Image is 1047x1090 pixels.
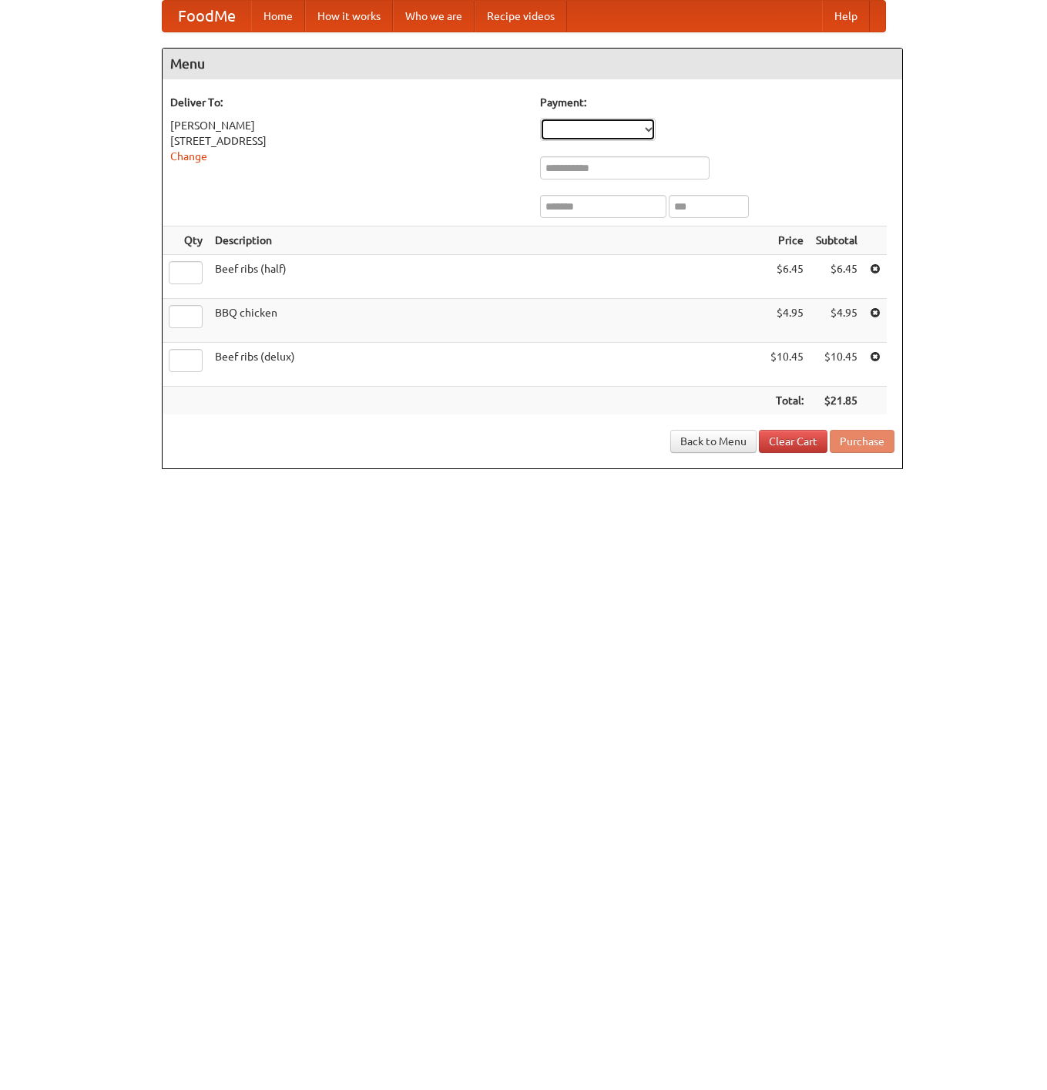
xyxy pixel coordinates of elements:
th: Price [764,226,810,255]
th: Description [209,226,764,255]
div: [PERSON_NAME] [170,118,525,133]
td: $10.45 [810,343,864,387]
h4: Menu [163,49,902,79]
a: Help [822,1,870,32]
a: FoodMe [163,1,251,32]
td: $4.95 [810,299,864,343]
td: $4.95 [764,299,810,343]
a: How it works [305,1,393,32]
a: Who we are [393,1,475,32]
th: $21.85 [810,387,864,415]
td: Beef ribs (half) [209,255,764,299]
h5: Payment: [540,95,894,110]
h5: Deliver To: [170,95,525,110]
td: BBQ chicken [209,299,764,343]
a: Recipe videos [475,1,567,32]
th: Subtotal [810,226,864,255]
th: Qty [163,226,209,255]
td: $10.45 [764,343,810,387]
td: $6.45 [764,255,810,299]
td: $6.45 [810,255,864,299]
th: Total: [764,387,810,415]
a: Change [170,150,207,163]
a: Home [251,1,305,32]
a: Back to Menu [670,430,757,453]
td: Beef ribs (delux) [209,343,764,387]
button: Purchase [830,430,894,453]
a: Clear Cart [759,430,827,453]
div: [STREET_ADDRESS] [170,133,525,149]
